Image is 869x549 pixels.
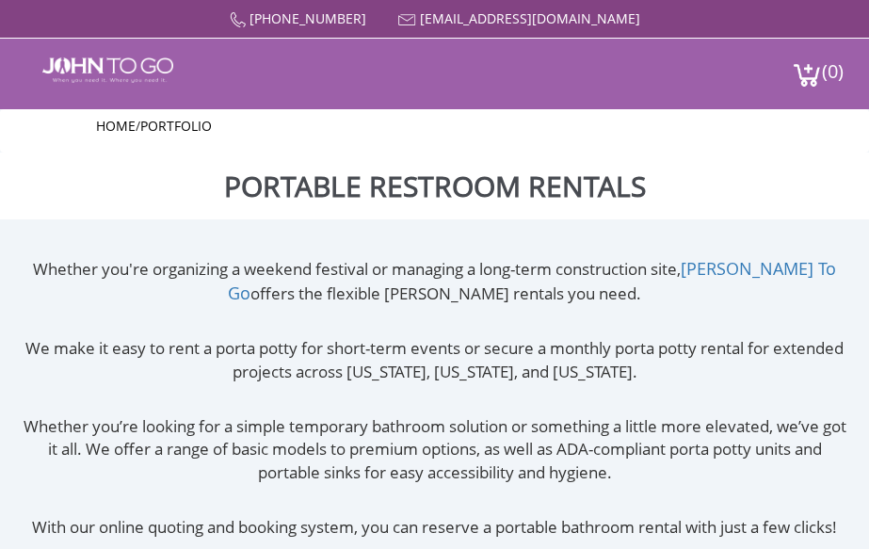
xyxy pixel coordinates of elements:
span: (0) [821,43,844,84]
a: [EMAIL_ADDRESS][DOMAIN_NAME] [420,9,640,27]
p: We make it easy to rent a porta potty for short-term events or secure a monthly porta potty renta... [17,337,851,383]
img: JOHN to go [42,57,173,83]
img: cart a [793,62,821,88]
ul: / [96,117,774,136]
a: [PERSON_NAME] To Go [228,257,836,304]
p: Whether you're organizing a weekend festival or managing a long-term construction site, offers th... [17,257,851,305]
a: Home [96,117,136,135]
a: [PHONE_NUMBER] [249,9,366,27]
a: Portfolio [140,117,212,135]
img: Mail [398,14,416,26]
p: Whether you’re looking for a simple temporary bathroom solution or something a little more elevat... [17,415,851,484]
p: With our online quoting and booking system, you can reserve a portable bathroom rental with just ... [17,516,851,539]
img: Call [230,12,246,28]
